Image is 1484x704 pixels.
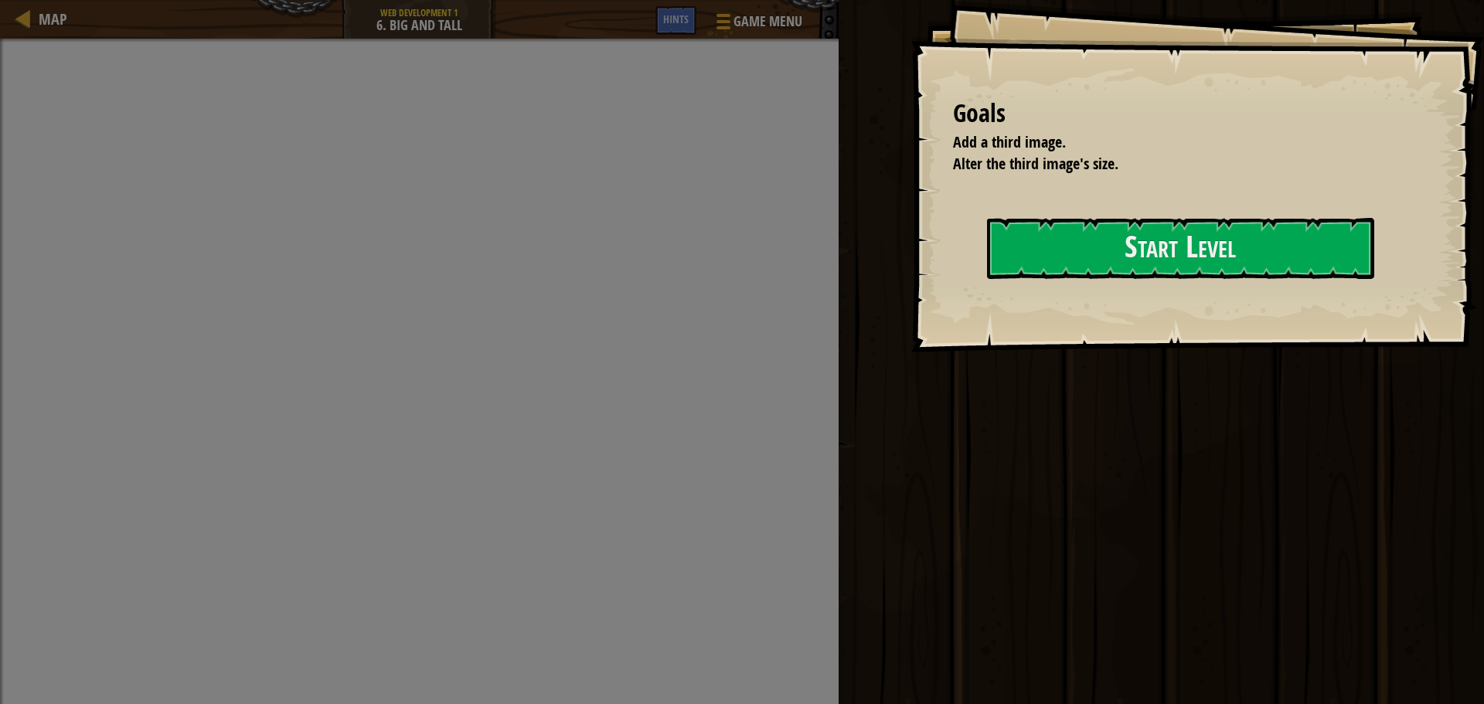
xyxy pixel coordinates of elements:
li: Add a third image. [934,131,1394,154]
li: Alter the third image's size. [934,153,1394,175]
span: Map [39,9,67,29]
span: Alter the third image's size. [953,153,1118,174]
span: Game Menu [733,12,802,32]
button: Start Level [987,218,1374,279]
div: Goals [953,96,1398,131]
a: Map [31,9,67,29]
button: Game Menu [704,6,812,43]
span: Add a third image. [953,131,1066,152]
span: Hints [663,12,689,26]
